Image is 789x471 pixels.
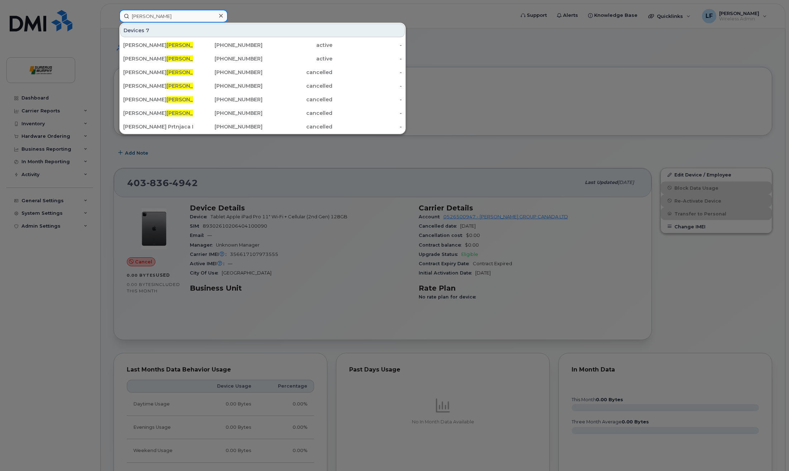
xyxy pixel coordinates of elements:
div: cancelled [263,82,332,89]
div: [PHONE_NUMBER] [193,96,263,103]
div: [PERSON_NAME] iPad [123,42,193,49]
div: [PERSON_NAME] TMCU [123,82,193,89]
span: [PERSON_NAME] [167,69,210,76]
div: [PERSON_NAME] Prtnjaca Ipad-Cgl [123,123,193,130]
div: [PERSON_NAME] [123,55,193,62]
a: [PERSON_NAME] Prtnjaca Ipad-Cgl[PHONE_NUMBER]cancelled- [120,120,405,133]
div: [PHONE_NUMBER] [193,42,263,49]
div: - [332,96,402,103]
div: [PHONE_NUMBER] [193,123,263,130]
div: [PERSON_NAME] Tmep [123,69,193,76]
div: [PERSON_NAME] ipad Tmep [123,110,193,117]
div: [PHONE_NUMBER] [193,110,263,117]
span: [PERSON_NAME] [167,42,210,48]
div: cancelled [263,96,332,103]
div: cancelled [263,123,332,130]
div: [PHONE_NUMBER] [193,82,263,89]
div: cancelled [263,69,332,76]
span: [PERSON_NAME] [167,96,210,103]
a: [PERSON_NAME][PERSON_NAME]ipad Tmep[PHONE_NUMBER]cancelled- [120,107,405,120]
span: [PERSON_NAME] [167,55,210,62]
div: - [332,55,402,62]
div: [PHONE_NUMBER] [193,69,263,76]
a: [PERSON_NAME][PERSON_NAME][PHONE_NUMBER]active- [120,52,405,65]
div: - [332,82,402,89]
div: [PHONE_NUMBER] [193,55,263,62]
a: [PERSON_NAME][PERSON_NAME]Tmep[PHONE_NUMBER]cancelled- [120,66,405,79]
div: active [263,55,332,62]
a: [PERSON_NAME][PERSON_NAME]TMCU[PHONE_NUMBER]cancelled- [120,79,405,92]
div: - [332,123,402,130]
div: [PERSON_NAME] [123,96,193,103]
div: cancelled [263,110,332,117]
span: [PERSON_NAME] [167,83,210,89]
a: [PERSON_NAME][PERSON_NAME][PHONE_NUMBER]cancelled- [120,93,405,106]
div: Devices [120,24,405,37]
span: [PERSON_NAME] [167,110,210,116]
div: active [263,42,332,49]
div: - [332,110,402,117]
a: [PERSON_NAME][PERSON_NAME]iPad[PHONE_NUMBER]active- [120,39,405,52]
div: - [332,69,402,76]
span: 7 [146,27,149,34]
div: - [332,42,402,49]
